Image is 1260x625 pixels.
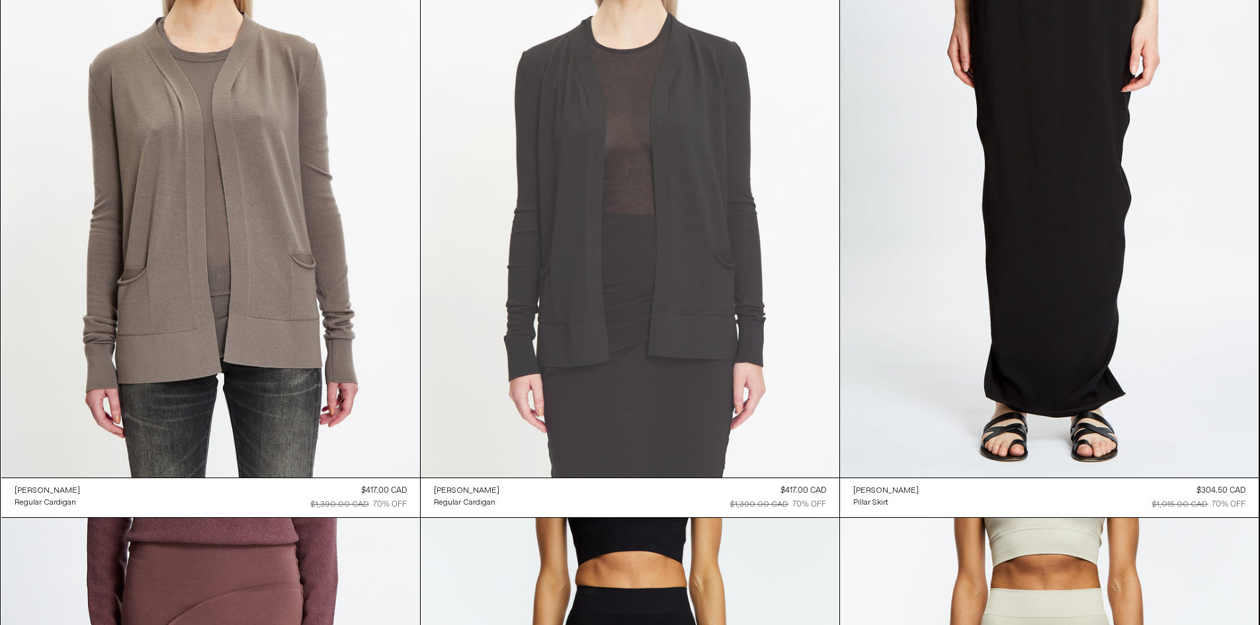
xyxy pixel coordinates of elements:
[792,499,826,511] div: 70% OFF
[853,497,888,509] div: Pillar Skirt
[361,485,407,497] div: $417.00 CAD
[780,485,826,497] div: $417.00 CAD
[434,485,499,497] a: [PERSON_NAME]
[373,499,407,511] div: 70% OFF
[1212,499,1245,511] div: 70% OFF
[853,497,919,509] a: Pillar Skirt
[15,497,76,509] div: Regular Cardigan
[434,497,499,509] a: Regular Cardigan
[434,497,495,509] div: Regular Cardigan
[1152,499,1208,511] div: $1,015.00 CAD
[15,497,80,509] a: Regular Cardigan
[15,485,80,497] a: [PERSON_NAME]
[311,499,369,511] div: $1,390.00 CAD
[853,485,919,497] a: [PERSON_NAME]
[730,499,788,511] div: $1,390.00 CAD
[1197,485,1245,497] div: $304.50 CAD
